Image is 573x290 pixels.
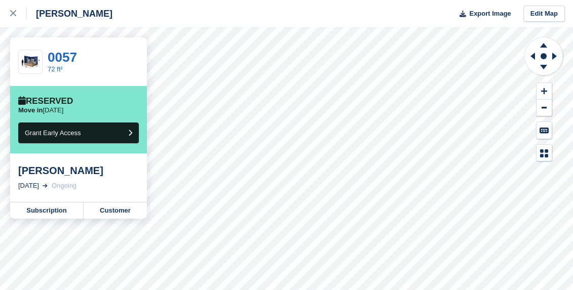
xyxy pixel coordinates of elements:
a: Customer [84,202,147,219]
button: Zoom Out [537,100,552,116]
div: Reserved [18,96,73,106]
a: Subscription [10,202,84,219]
div: [DATE] [18,181,39,191]
div: [PERSON_NAME] [18,164,139,177]
a: 72 ft² [48,65,63,73]
img: arrow-right-light-icn-cde0832a797a2874e46488d9cf13f60e5c3a73dbe684e267c42b8395dfbc2abf.svg [43,184,48,188]
a: 0057 [48,50,77,65]
button: Map Legend [537,145,552,161]
span: Move in [18,106,43,114]
button: Export Image [453,6,511,22]
span: Grant Early Access [25,129,81,137]
a: Edit Map [523,6,565,22]
div: Ongoing [52,181,77,191]
button: Zoom In [537,83,552,100]
button: Grant Early Access [18,122,139,143]
div: [PERSON_NAME] [27,8,112,20]
span: Export Image [469,9,511,19]
p: [DATE] [18,106,63,114]
img: 10-ft-container.jpg [19,53,42,71]
button: Keyboard Shortcuts [537,122,552,139]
